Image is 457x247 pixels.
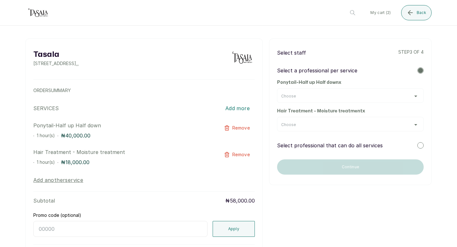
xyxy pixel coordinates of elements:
[277,49,306,57] p: Select staff
[277,159,424,175] button: Continue
[33,197,55,204] p: Subtotal
[219,122,255,134] button: Remove
[365,5,396,20] button: My cart (2)
[398,49,424,57] p: step 3 of 4
[33,132,210,139] div: · ·
[213,221,255,237] button: Apply
[61,132,90,139] p: ₦40,000.00
[281,94,420,99] button: Choose
[277,67,357,74] p: Select a professional per service
[232,151,250,158] span: Remove
[229,49,255,67] img: business logo
[220,101,255,115] button: Add more
[33,49,79,60] h2: Tasala
[401,5,432,20] button: Back
[277,142,383,149] p: Select professional that can do all services
[33,104,59,112] p: SERVICES
[33,148,210,156] p: Hair Treatment - Moisture treatment
[232,125,250,131] span: Remove
[277,108,424,114] h2: Hair Treatment - Moisture treatment x
[281,122,296,127] span: Choose
[33,60,79,67] p: [STREET_ADDRESS] , ,
[61,158,89,166] p: ₦18,000.00
[33,158,210,166] div: · ·
[25,6,51,19] img: business logo
[37,159,55,165] span: 1 hour(s)
[417,10,426,15] span: Back
[277,79,424,86] h2: Ponytail-Half up Half down x
[219,148,255,161] button: Remove
[33,176,83,184] button: Add anotherservice
[33,212,81,218] label: Promo code (optional)
[33,87,255,94] p: ORDER SUMMARY
[281,94,296,99] span: Choose
[225,197,255,204] p: ₦58,000.00
[37,133,55,138] span: 1 hour(s)
[33,221,208,237] input: 00000
[281,122,420,127] button: Choose
[33,122,210,129] p: Ponytail-Half up Half down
